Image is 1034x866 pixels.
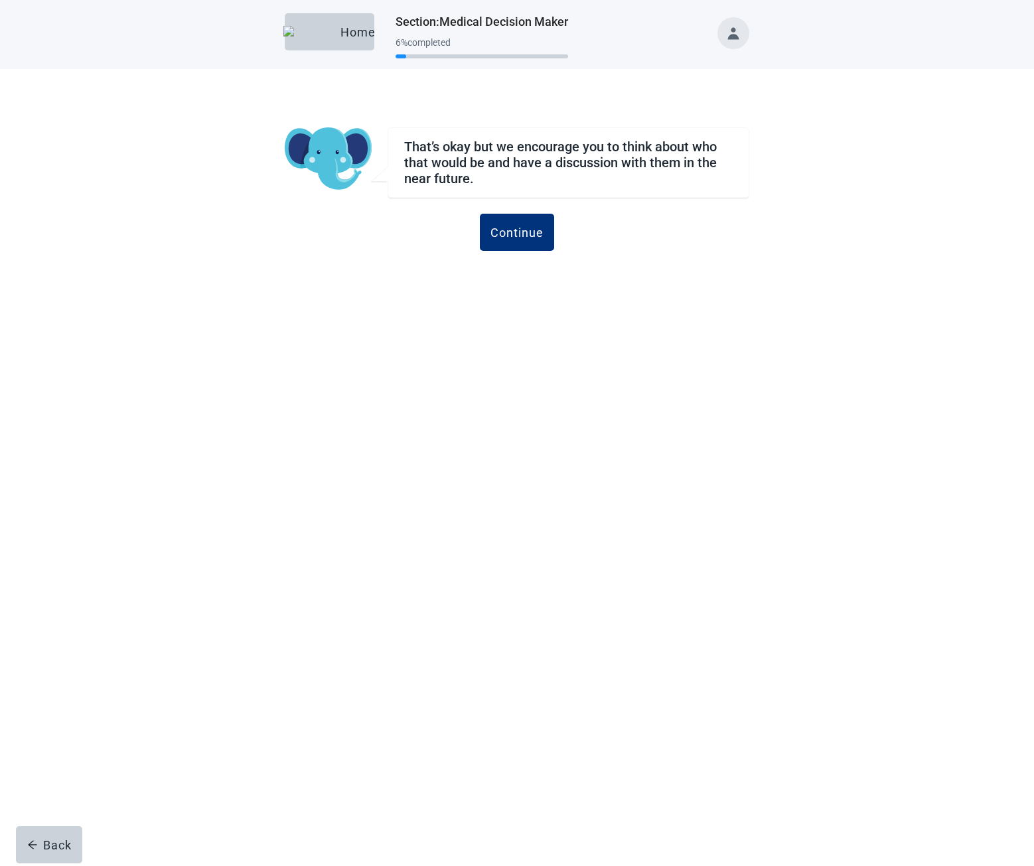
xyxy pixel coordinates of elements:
[490,226,544,239] div: Continue
[396,32,568,64] div: Progress section
[285,127,372,191] img: Koda Elephant
[27,839,38,850] span: arrow-left
[480,214,554,251] button: Continue
[404,139,733,186] div: That’s okay but we encourage you to think about who that would be and have a discussion with them...
[283,26,335,38] img: Elephant
[396,13,568,31] h1: Section : Medical Decision Maker
[295,25,364,38] div: Home
[27,838,72,851] div: Back
[16,826,82,863] button: arrow-leftBack
[285,13,374,50] button: ElephantHome
[396,37,568,48] div: 6 % completed
[717,17,749,49] button: Toggle account menu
